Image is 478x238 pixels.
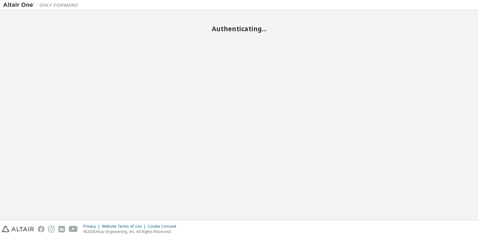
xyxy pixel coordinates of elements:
[3,25,475,33] h2: Authenticating...
[83,224,102,229] div: Privacy
[69,226,78,232] img: youtube.svg
[102,224,148,229] div: Website Terms of Use
[38,226,44,232] img: facebook.svg
[148,224,180,229] div: Cookie Consent
[58,226,65,232] img: linkedin.svg
[48,226,55,232] img: instagram.svg
[2,226,34,232] img: altair_logo.svg
[3,2,81,8] img: Altair One
[83,229,180,234] p: © 2025 Altair Engineering, Inc. All Rights Reserved.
